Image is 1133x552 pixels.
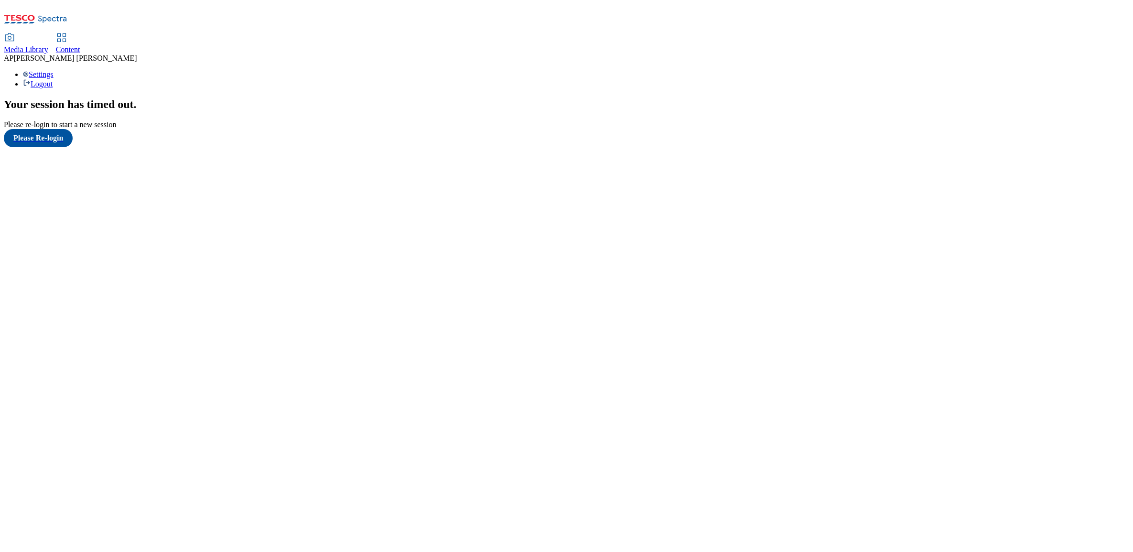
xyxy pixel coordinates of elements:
[4,34,48,54] a: Media Library
[4,98,1129,111] h2: Your session has timed out
[56,45,80,54] span: Content
[23,70,54,78] a: Settings
[4,129,73,147] button: Please Re-login
[134,98,137,110] span: .
[13,54,137,62] span: [PERSON_NAME] [PERSON_NAME]
[4,45,48,54] span: Media Library
[4,120,1129,129] div: Please re-login to start a new session
[23,80,53,88] a: Logout
[4,54,13,62] span: AP
[4,129,1129,147] a: Please Re-login
[56,34,80,54] a: Content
